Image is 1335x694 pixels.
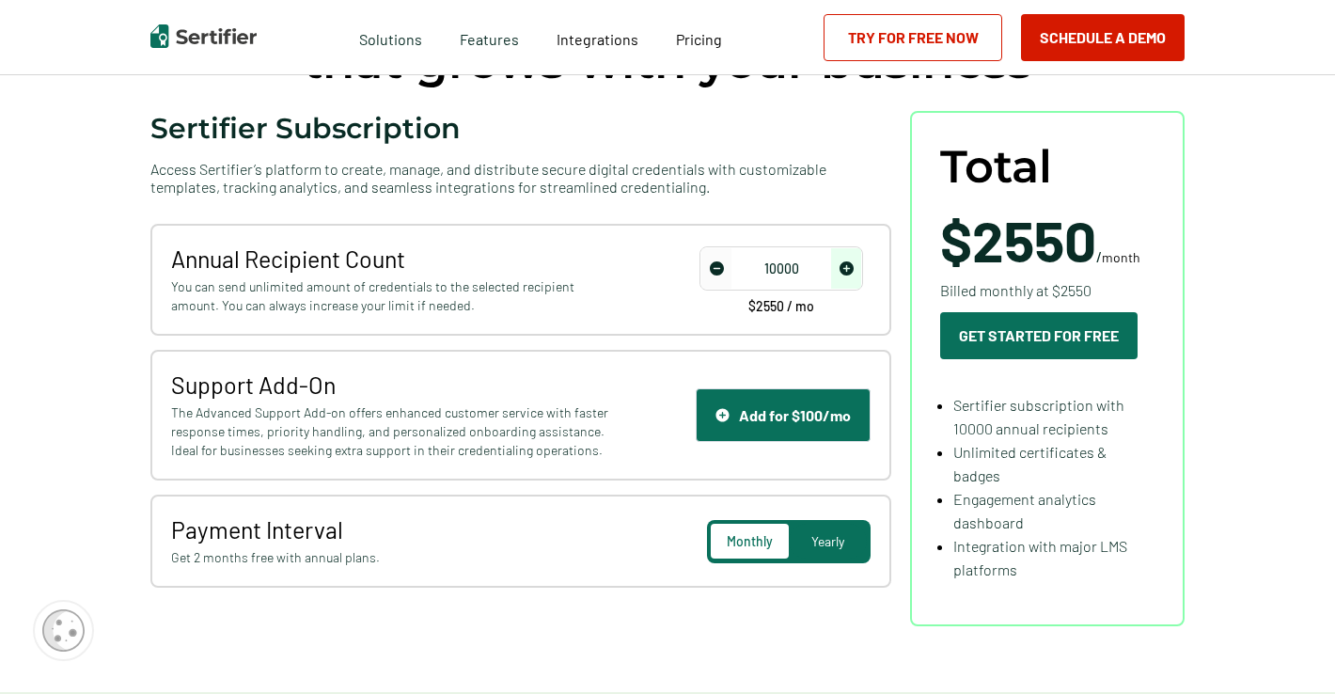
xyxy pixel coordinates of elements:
[171,403,614,460] span: The Advanced Support Add-on offers enhanced customer service with faster response times, priority...
[359,25,422,49] span: Solutions
[953,443,1107,484] span: Unlimited certificates & badges
[1021,14,1185,61] button: Schedule a Demo
[150,24,257,48] img: Sertifier | Digital Credentialing Platform
[150,160,891,196] span: Access Sertifier’s platform to create, manage, and distribute secure digital credentials with cus...
[831,248,861,289] span: increase number
[171,515,614,544] span: Payment Interval
[940,141,1052,193] span: Total
[940,312,1138,359] button: Get Started For Free
[953,396,1124,437] span: Sertifier subscription with 10000 annual recipients
[460,25,519,49] span: Features
[824,14,1002,61] a: Try for Free Now
[42,609,85,652] img: Cookie Popup Icon
[676,25,722,49] a: Pricing
[171,548,614,567] span: Get 2 months free with annual plans.
[715,406,851,424] div: Add for $100/mo
[748,300,814,313] span: $2550 / mo
[171,277,614,315] span: You can send unlimited amount of credentials to the selected recipient amount. You can always inc...
[171,371,614,399] span: Support Add-On
[1241,604,1335,694] iframe: Chat Widget
[953,537,1127,578] span: Integration with major LMS platforms
[557,25,638,49] a: Integrations
[940,278,1092,302] span: Billed monthly at $2550
[676,30,722,48] span: Pricing
[557,30,638,48] span: Integrations
[840,261,854,276] img: Increase Icon
[715,408,730,422] img: Support Icon
[953,490,1096,531] span: Engagement analytics dashboard
[811,533,844,549] span: Yearly
[696,388,871,442] button: Support IconAdd for $100/mo
[940,206,1096,274] span: $2550
[940,212,1140,268] span: /
[150,111,461,146] span: Sertifier Subscription
[701,248,731,289] span: decrease number
[710,261,724,276] img: Decrease Icon
[1102,249,1140,265] span: month
[727,533,773,549] span: Monthly
[171,244,614,273] span: Annual Recipient Count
